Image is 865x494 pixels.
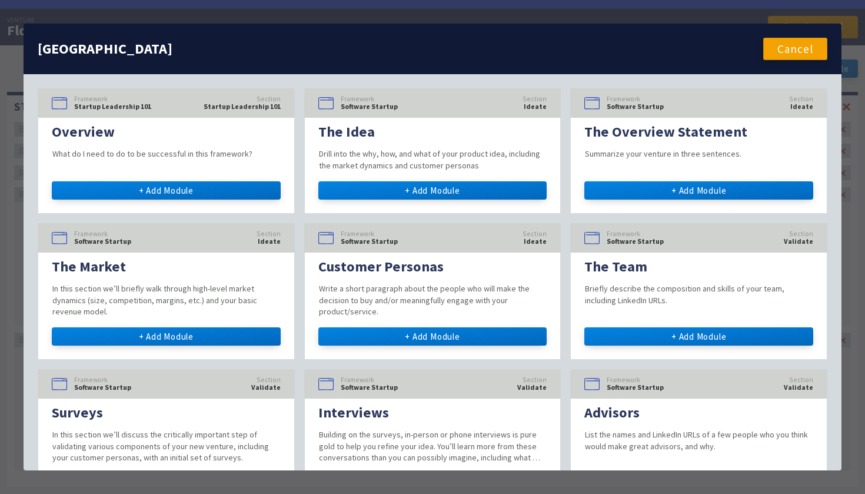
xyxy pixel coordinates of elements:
img: icon-framework-software-startup.svg [318,376,334,392]
div: Example Modal [24,24,841,470]
strong: Software Startup [74,237,131,246]
div: The Team [584,260,813,274]
strong: Ideate [790,102,813,111]
img: icon-framework-software-startup.svg [584,230,600,246]
button: + Add Module [52,327,281,346]
strong: Software Startup [607,383,664,392]
span: In this section we’ll discuss the critically important step of validating various components of y... [52,429,271,463]
strong: Software Startup [607,102,664,111]
strong: Startup Leadership 101 [204,102,281,111]
div: Section [748,376,813,392]
button: + Add Module [318,181,547,200]
div: Section [219,230,281,246]
button: + Add Module [318,327,547,346]
strong: Startup Leadership 101 [74,102,151,111]
strong: Validate [784,383,813,392]
div: Framework [318,230,486,246]
div: Section [486,230,547,246]
div: Advisors [584,406,813,420]
div: The Market [52,260,281,274]
strong: Ideate [524,102,547,111]
img: icon-framework-software-startup.svg [318,230,334,246]
button: + Add Module [584,327,813,346]
div: [GEOGRAPHIC_DATA] [38,42,172,56]
span: What do I need to do to be successful in this framework? [52,148,252,159]
button: + Add Module [584,181,813,200]
strong: Software Startup [341,383,398,392]
div: Overview [52,125,281,139]
span: List the names and LinkedIn URLs of a few people who you think would make great advisors, and why. [585,429,810,452]
strong: Validate [784,237,813,246]
div: The Idea [318,125,547,139]
div: Section [215,376,280,392]
div: Framework [584,376,748,392]
div: Framework [52,230,219,246]
span: In this section we’ll briefly walk through high-level market dynamics (size, competition, margins... [52,283,259,317]
img: icon-framework-software-startup.svg [584,95,600,111]
strong: Software Startup [607,237,664,246]
div: Framework [52,95,185,111]
img: icon-framework-software-startup.svg [52,230,67,246]
span: Summarize your venture in three sentences. [585,148,741,159]
div: Section [486,95,547,111]
strong: Validate [517,383,547,392]
div: Interviews [318,406,547,420]
div: Framework [52,376,215,392]
div: Framework [318,376,482,392]
div: Surveys [52,406,281,420]
span: Write a short paragraph about the people who will make the decision to buy and/or meaningfully en... [319,283,531,317]
strong: Software Startup [341,237,398,246]
div: Section [748,230,813,246]
strong: Software Startup [341,102,398,111]
img: icon-framework-software-startup.svg [52,376,67,392]
img: icon-framework-software-startup.svg [318,95,334,111]
div: Framework [318,95,486,111]
img: icon-framework-software-startup.svg [52,95,67,111]
button: + Add Module [52,181,281,200]
div: The Overview Statement [584,125,813,139]
strong: Ideate [258,237,281,246]
div: Section [482,376,547,392]
div: Customer Personas [318,260,547,274]
div: Framework [584,230,748,246]
span: Building on the surveys, in-person or phone interviews is pure gold to help you refine your idea.... [319,429,540,475]
div: Section [752,95,813,111]
div: Section [185,95,281,111]
button: Cancel [763,38,827,60]
span: Briefly describe the composition and skills of your team, including LinkedIn URLs. [585,283,786,306]
strong: Ideate [524,237,547,246]
strong: Validate [251,383,281,392]
strong: Software Startup [74,383,131,392]
div: Framework [584,95,752,111]
img: icon-framework-software-startup.svg [584,376,600,392]
span: Drill into the why, how, and what of your product idea, including the market dynamics and custome... [319,148,542,171]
